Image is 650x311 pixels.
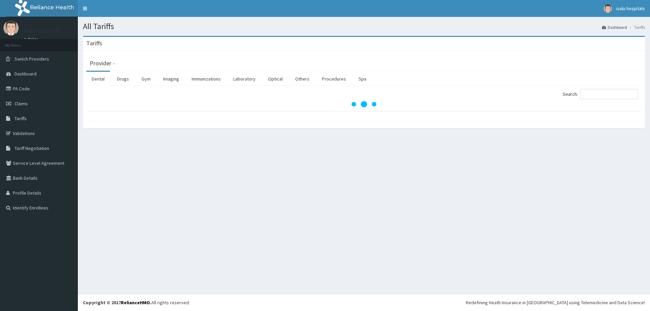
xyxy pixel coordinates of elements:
[616,5,645,12] span: isalu hospitals
[15,101,28,107] span: Claims
[15,56,49,62] span: Switch Providers
[90,60,115,66] h3: Provider -
[136,72,156,86] a: Gym
[353,72,372,86] a: Spa
[24,37,40,42] a: Online
[78,294,650,311] footer: All rights reserved.
[24,27,61,34] p: isalu hospitals
[15,71,37,77] span: Dashboard
[186,72,226,86] a: Immunizations
[628,24,645,30] li: Tariffs
[604,4,612,13] img: User Image
[317,72,351,86] a: Procedures
[86,72,110,86] a: Dental
[121,299,150,306] a: RelianceHMO
[563,89,638,99] label: Search:
[158,72,185,86] a: Imaging
[466,299,645,306] div: Redefining Heath Insurance in [GEOGRAPHIC_DATA] using Telemedicine and Data Science!
[350,91,377,118] svg: audio-loading
[15,115,27,121] span: Tariffs
[263,72,288,86] a: Optical
[228,72,261,86] a: Laboratory
[290,72,315,86] a: Others
[112,72,134,86] a: Drugs
[86,40,102,46] h3: Tariffs
[83,299,151,306] strong: Copyright © 2017 .
[580,89,638,99] input: Search:
[83,22,645,31] h1: All Tariffs
[15,145,49,151] span: Tariff Negotiation
[602,24,627,30] a: Dashboard
[3,20,19,36] img: User Image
